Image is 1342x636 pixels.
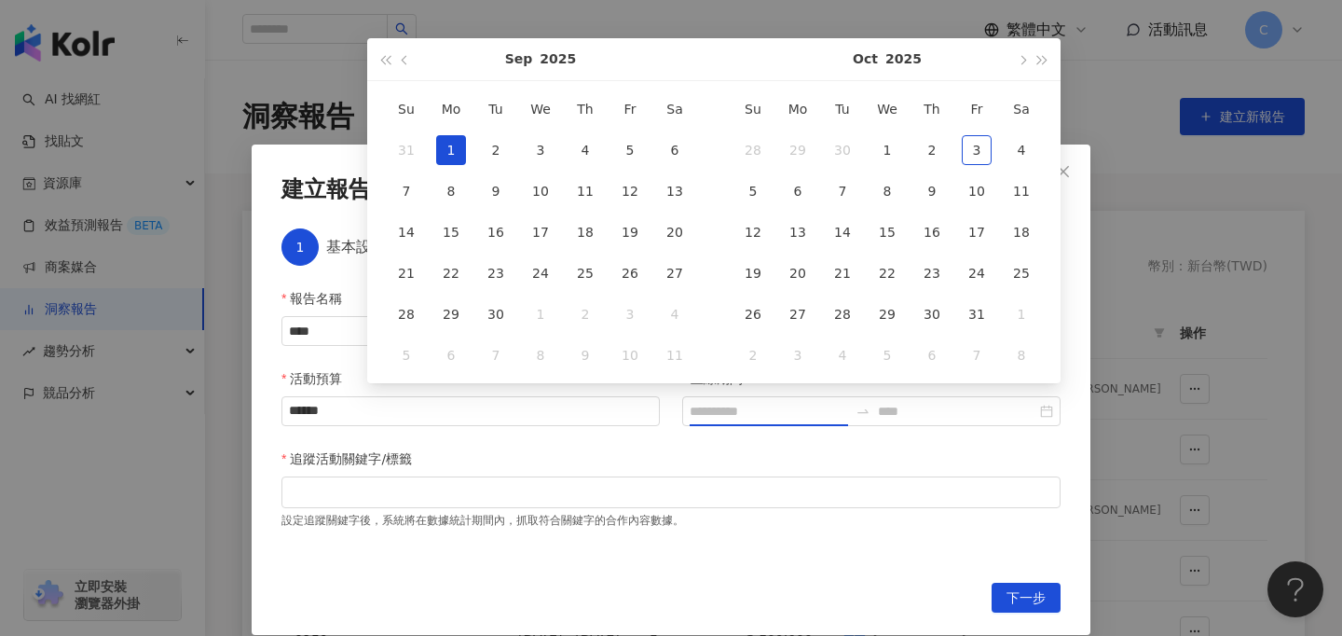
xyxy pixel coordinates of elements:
td: 2025-10-28 [820,294,865,335]
div: 29 [436,299,466,329]
td: 2025-09-09 [473,171,518,212]
div: 4 [570,135,600,165]
th: Tu [820,89,865,130]
div: 6 [660,135,690,165]
div: 11 [570,176,600,206]
td: 2025-10-10 [608,335,652,376]
td: 2025-09-28 [384,294,429,335]
button: 下一步 [992,583,1061,613]
div: 2 [481,135,511,165]
td: 2025-10-14 [820,212,865,253]
div: 7 [828,176,857,206]
td: 2025-09-03 [518,130,563,171]
td: 2025-10-04 [652,294,697,335]
div: 13 [660,176,690,206]
td: 2025-10-22 [865,253,910,294]
td: 2025-09-27 [652,253,697,294]
td: 2025-11-04 [820,335,865,376]
div: 2 [917,135,947,165]
div: 27 [783,299,813,329]
div: 1 [526,299,555,329]
td: 2025-10-06 [775,171,820,212]
td: 2025-09-11 [563,171,608,212]
td: 2025-09-16 [473,212,518,253]
td: 2025-09-23 [473,253,518,294]
div: 9 [570,340,600,370]
td: 2025-10-02 [563,294,608,335]
div: 26 [738,299,768,329]
td: 2025-09-22 [429,253,473,294]
td: 2025-09-20 [652,212,697,253]
input: 報告名稱 [281,316,660,346]
div: 23 [481,258,511,288]
div: 8 [436,176,466,206]
td: 2025-10-01 [518,294,563,335]
div: 16 [917,217,947,247]
td: 2025-09-18 [563,212,608,253]
div: 7 [481,340,511,370]
div: 20 [783,258,813,288]
td: 2025-09-14 [384,212,429,253]
td: 2025-11-02 [731,335,775,376]
td: 2025-10-30 [910,294,954,335]
td: 2025-09-01 [429,130,473,171]
td: 2025-09-13 [652,171,697,212]
label: 報告名稱 [281,288,356,309]
td: 2025-09-25 [563,253,608,294]
div: 17 [526,217,555,247]
div: 28 [828,299,857,329]
div: 設定追蹤關鍵字後，系統將在數據統計期間內，抓取符合關鍵字的合作內容數據。 [281,508,1061,529]
div: 14 [391,217,421,247]
td: 2025-09-30 [473,294,518,335]
td: 2025-10-02 [910,130,954,171]
div: 19 [738,258,768,288]
div: 22 [872,258,902,288]
td: 2025-10-23 [910,253,954,294]
td: 2025-10-11 [999,171,1044,212]
th: Su [384,89,429,130]
div: 16 [481,217,511,247]
div: 4 [660,299,690,329]
div: 3 [783,340,813,370]
td: 2025-09-06 [652,130,697,171]
td: 2025-10-18 [999,212,1044,253]
td: 2025-10-08 [865,171,910,212]
input: 上線期間 [690,401,848,422]
td: 2025-10-09 [563,335,608,376]
button: 2025 [885,38,922,80]
div: 29 [783,135,813,165]
div: 6 [436,340,466,370]
td: 2025-09-29 [775,130,820,171]
td: 2025-08-31 [384,130,429,171]
div: 23 [917,258,947,288]
div: 11 [1006,176,1036,206]
td: 2025-09-12 [608,171,652,212]
div: 5 [738,176,768,206]
input: 追蹤活動關鍵字/標籤 [293,485,296,499]
div: 5 [391,340,421,370]
div: 30 [917,299,947,329]
th: Fr [608,89,652,130]
div: 2 [738,340,768,370]
label: 活動預算 [281,368,356,389]
div: 10 [962,176,992,206]
td: 2025-10-07 [473,335,518,376]
td: 2025-09-29 [429,294,473,335]
div: 14 [828,217,857,247]
div: 9 [481,176,511,206]
div: 建立報告 [281,174,1061,206]
div: 5 [872,340,902,370]
td: 2025-10-06 [429,335,473,376]
div: 7 [391,176,421,206]
td: 2025-10-17 [954,212,999,253]
div: 19 [615,217,645,247]
td: 2025-10-03 [608,294,652,335]
td: 2025-10-03 [954,130,999,171]
span: close [1056,164,1071,179]
div: 20 [660,217,690,247]
td: 2025-09-08 [429,171,473,212]
div: 9 [917,176,947,206]
td: 2025-10-11 [652,335,697,376]
div: 5 [615,135,645,165]
th: Sa [999,89,1044,130]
